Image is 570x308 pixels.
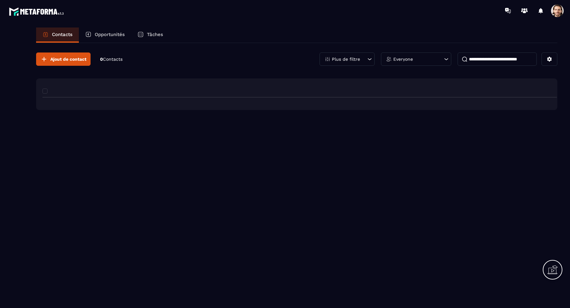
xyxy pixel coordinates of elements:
img: logo [9,6,66,17]
p: Contacts [52,32,73,37]
p: Opportunités [95,32,125,37]
p: Tâches [147,32,163,37]
a: Tâches [131,28,169,43]
span: Contacts [103,57,123,62]
p: 0 [100,56,123,62]
a: Opportunités [79,28,131,43]
button: Ajout de contact [36,52,91,66]
span: Ajout de contact [50,56,86,62]
p: Everyone [393,57,413,61]
a: Contacts [36,28,79,43]
p: Plus de filtre [332,57,360,61]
